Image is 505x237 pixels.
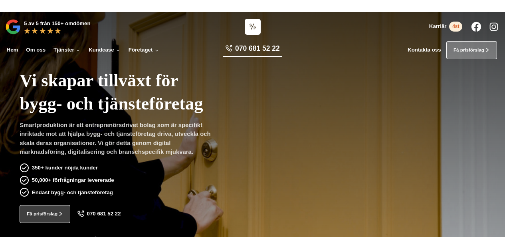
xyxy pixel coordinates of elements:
[32,188,113,197] p: Endast bygg- och tjänsteföretag
[223,44,282,57] a: 070 681 52 22
[408,47,441,54] a: Kontakta oss
[20,61,285,121] h1: Vi skapar tillväxt för bygg- och tjänsteföretag
[446,41,497,59] a: Få prisförslag
[24,19,91,28] p: 5 av 5 från 150+ omdömen
[77,210,121,217] a: 070 681 52 22
[87,211,121,217] span: 070 681 52 22
[449,22,462,32] span: 4st
[25,42,47,59] a: Om oss
[454,46,484,54] span: Få prisförslag
[52,42,82,59] a: Tjänster
[20,205,70,223] a: Få prisförslag
[429,23,447,30] span: Karriär
[3,3,503,10] p: Vi vann Årets Unga Företagare i Dalarna 2024 –
[127,42,161,59] a: Företaget
[32,163,98,172] p: 350+ kunder nöjda kunder
[32,176,114,184] p: 50,000+ förfrågningar levererade
[27,210,57,217] span: Få prisförslag
[275,3,337,9] a: Läs pressmeddelandet här!
[87,42,122,59] a: Kundcase
[20,121,211,159] p: Smartproduktion är ett entreprenörsdrivet bolag som är specifikt inriktade mot att hjälpa bygg- o...
[429,22,463,32] a: Karriär 4st
[5,42,19,59] a: Hem
[235,44,280,53] span: 070 681 52 22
